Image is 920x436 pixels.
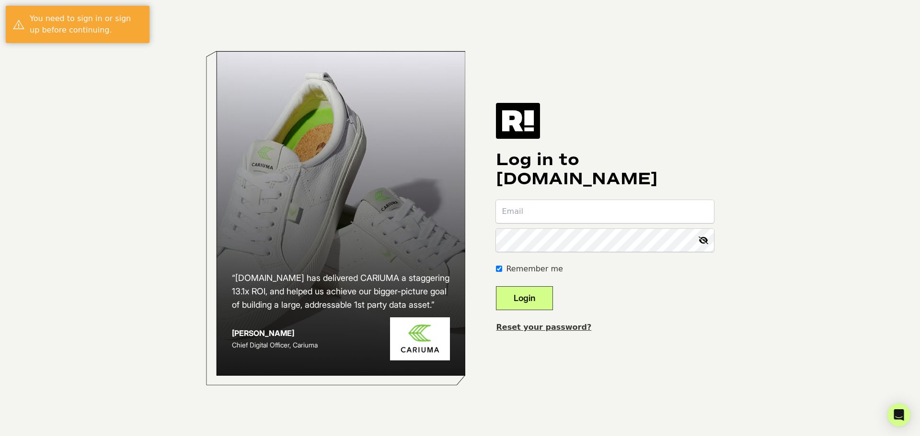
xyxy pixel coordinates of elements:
div: Open Intercom Messenger [887,403,910,426]
strong: [PERSON_NAME] [232,328,294,338]
div: You need to sign in or sign up before continuing. [30,13,142,36]
img: Retention.com [496,103,540,138]
span: Chief Digital Officer, Cariuma [232,341,318,349]
input: Email [496,200,714,223]
a: Reset your password? [496,323,591,332]
button: Login [496,286,553,310]
label: Remember me [506,263,563,275]
h1: Log in to [DOMAIN_NAME] [496,150,714,189]
img: Cariuma [390,317,450,361]
h2: “[DOMAIN_NAME] has delivered CARIUMA a staggering 13.1x ROI, and helped us achieve our bigger-pic... [232,271,450,312]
